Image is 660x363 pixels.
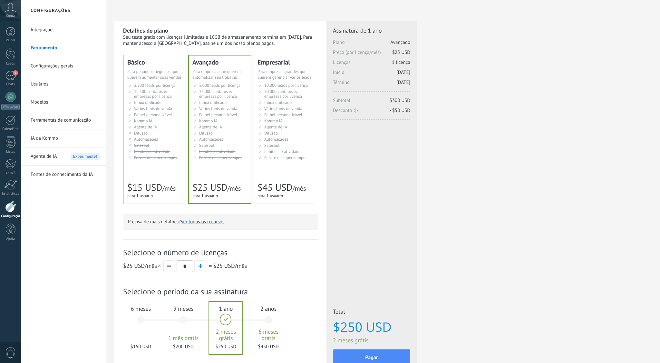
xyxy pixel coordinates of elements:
span: $25 USD [392,49,410,55]
span: Difusão [264,130,278,136]
span: Inbox unificado [264,100,292,105]
a: Agente de IA Experimente! [31,147,100,166]
span: Kommo IA [199,118,218,124]
span: $45 USD [257,181,292,194]
span: $250 USD [333,320,410,334]
span: Salesbot [199,143,215,148]
span: Pacote de super campos [264,155,307,160]
span: 50.000 contatos & empresas por licença [264,89,302,99]
b: Detalhes do plano [123,27,168,34]
div: E-mail [1,171,20,175]
span: Subtotal [333,97,410,107]
span: Preço (por licença/mês) [333,49,410,59]
span: Selecione o número de licenças [123,247,318,257]
span: $150 USD [123,344,158,350]
span: $25 USD [123,262,145,269]
span: Licenças [333,59,410,69]
span: Agente de IA [31,147,57,166]
span: Pagar [365,355,378,360]
span: /mês [292,184,306,193]
span: Vários funis de venda [134,106,172,111]
span: Inbox unificado [199,100,227,105]
span: 6 meses grátis [251,328,286,341]
span: Para empresas grandes que querem gerenciar vários leads [257,69,311,80]
span: Avançado [391,39,410,45]
span: /mês [123,262,162,269]
span: Experimente! [71,153,100,160]
span: Conta [6,14,15,18]
span: Para empresas que querem automatizar seu trabalho [192,69,241,80]
span: Salesbot [264,143,280,148]
span: /mês [227,184,241,193]
span: Limites de atividade [134,149,170,154]
span: $25 USD [192,181,227,194]
span: = [209,262,212,269]
a: Faturamento [31,39,100,57]
span: Pacote de super campos [134,155,177,160]
span: Inbox unificado [134,100,161,105]
span: /mês [162,184,176,193]
a: Modelos [31,93,100,111]
li: Configurações gerais [21,57,106,75]
span: [DATE] [396,79,410,86]
span: Para pequenos negócios que querem aumentar suas vendas [127,69,182,80]
span: para 1 usuário [257,193,283,198]
span: Agente de IA [264,124,287,130]
span: Selecione o período da sua assinatura [123,287,318,297]
p: Precisa de mais detalhes? [128,219,314,225]
span: Vários funis de venda [264,106,302,111]
span: Total [333,308,410,317]
span: /mês [213,262,247,269]
a: IA da Kommo [31,129,100,147]
li: Integrações [21,21,106,39]
div: Calendário [1,127,20,131]
span: 1 ano [209,305,243,312]
a: Ferramentas de comunicação [31,111,100,129]
span: para 1 usuário [192,193,218,198]
span: 2 anos [251,305,286,312]
div: Seu teste grátis com licenças ilimitadas e 10GB de armazenamento termina em [DATE]. Para manter a... [123,34,318,46]
span: Salesbot [134,143,150,148]
div: Avançado [192,59,247,66]
li: Ferramentas de comunicação [21,111,106,129]
div: Chats [1,82,20,86]
span: $300 USD [390,97,410,104]
span: $250 USD [209,344,243,350]
span: Pacote de super campos [199,155,242,160]
span: Vários funis de venda [199,106,237,111]
div: Ajuda [1,237,20,241]
div: Estatísticas [1,192,20,196]
span: Limites de atividade [264,149,300,154]
span: Agente de IA [199,124,222,130]
span: Painel personalizável [134,112,172,117]
span: $25 USD [213,262,235,269]
div: Listas [1,150,20,154]
span: Kommo IA [264,118,283,124]
li: Modelos [21,93,106,111]
span: Término [333,79,410,89]
span: 5.000 leads por licença [199,83,240,88]
span: 9 meses [166,305,201,312]
span: 3 [13,70,18,76]
span: 2.500 leads por licença [134,83,175,88]
span: Limites de atividade [199,149,235,154]
a: Configurações gerais [31,57,100,75]
span: $200 USD [166,344,201,350]
div: WhatsApp [1,104,20,110]
span: Assinatura de 1 ano [333,27,410,34]
span: Agente de IA [134,124,157,130]
span: 12.500 contatos & empresas por licença [134,89,172,99]
span: 2 meses grátis [333,337,410,344]
span: Difusão [199,130,213,136]
span: - $50 USD [390,107,410,114]
li: Usuários [21,75,106,93]
button: Ver todos os recursos [181,219,224,225]
span: Automaçãoes [134,136,158,142]
span: [DATE] [396,69,410,76]
a: Fontes de conhecimento da IA [31,166,100,184]
span: Difusão [134,130,148,136]
span: 1 mês grátis [166,335,201,341]
span: Automaçãoes [199,136,223,142]
a: Integrações [31,21,100,39]
span: 2 meses grátis [209,328,243,341]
